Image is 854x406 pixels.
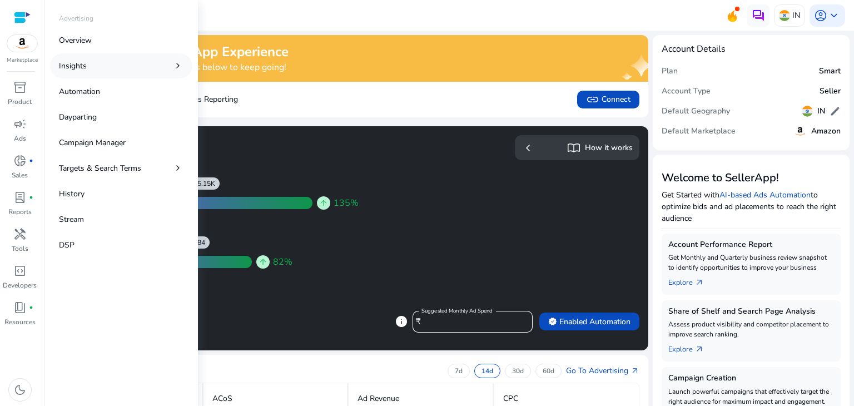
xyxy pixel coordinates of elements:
[586,93,599,106] span: link
[59,60,87,72] p: Insights
[668,240,834,250] h5: Account Performance Report
[817,107,825,116] h5: IN
[59,162,141,174] p: Targets & Search Terms
[8,207,32,217] p: Reports
[13,383,27,397] span: dark_mode
[662,127,736,136] h5: Default Marketplace
[792,6,800,25] p: IN
[59,137,126,148] p: Campaign Manager
[59,86,100,97] p: Automation
[7,56,38,65] p: Marketplace
[172,162,183,174] span: chevron_right
[13,301,27,314] span: book_4
[29,195,33,200] span: fiber_manual_record
[13,154,27,167] span: donut_small
[814,9,827,22] span: account_circle
[802,106,813,117] img: in.svg
[503,393,518,404] p: CPC
[662,107,730,116] h5: Default Geography
[827,9,841,22] span: keyboard_arrow_down
[668,339,713,355] a: Explorearrow_outward
[59,13,93,23] p: Advertising
[59,214,84,225] p: Stream
[4,317,36,327] p: Resources
[29,305,33,310] span: fiber_manual_record
[7,35,37,52] img: amazon.svg
[59,111,97,123] p: Dayparting
[668,307,834,316] h5: Share of Shelf and Search Page Analysis
[539,313,639,330] button: verifiedEnabled Automation
[548,317,557,326] span: verified
[662,171,841,185] h3: Welcome to SellerApp!
[819,67,841,76] h5: Smart
[630,367,639,375] span: arrow_outward
[512,367,524,375] p: 30d
[334,196,359,210] span: 135%
[58,135,344,148] h3: Automation Suggestion
[455,367,463,375] p: 7d
[416,316,420,326] span: ₹
[695,278,704,287] span: arrow_outward
[585,143,633,153] h5: How it works
[29,159,33,163] span: fiber_manual_record
[668,319,834,339] p: Assess product visibility and competitor placement to improve search ranking.
[668,273,713,288] a: Explorearrow_outward
[197,179,220,188] div: 5.15K
[172,60,183,71] span: chevron_right
[668,374,834,383] h5: Campaign Creation
[662,67,678,76] h5: Plan
[566,365,639,377] a: Go To Advertisingarrow_outward
[358,393,399,404] p: Ad Revenue
[567,141,580,155] span: import_contacts
[8,97,32,107] p: Product
[59,239,75,251] p: DSP
[421,307,493,315] mat-label: Suggested Monthly Ad Spend
[830,106,841,117] span: edit
[695,345,704,354] span: arrow_outward
[259,258,267,266] span: arrow_upward
[577,91,639,108] button: linkConnect
[13,117,27,131] span: campaign
[543,367,554,375] p: 60d
[12,244,28,254] p: Tools
[522,141,535,155] span: chevron_left
[59,34,92,46] p: Overview
[668,252,834,273] p: Get Monthly and Quarterly business review snapshot to identify opportunities to improve your busi...
[13,81,27,94] span: inventory_2
[319,199,328,207] span: arrow_upward
[13,191,27,204] span: lab_profile
[779,10,790,21] img: in.svg
[811,127,841,136] h5: Amazon
[273,255,292,269] span: 82%
[12,170,28,180] p: Sales
[793,125,807,138] img: amazon.svg
[3,280,37,290] p: Developers
[197,238,210,247] div: 84
[662,44,726,55] h4: Account Details
[662,189,841,224] p: Get Started with to optimize bids and ad placements to reach the right audience
[58,151,344,162] h4: Forecasted Monthly Growth
[548,316,630,328] span: Enabled Automation
[719,190,811,200] a: AI-based Ads Automation
[14,133,26,143] p: Ads
[13,227,27,241] span: handyman
[395,315,408,328] span: info
[820,87,841,96] h5: Seller
[481,367,493,375] p: 14d
[586,93,630,106] span: Connect
[662,87,711,96] h5: Account Type
[212,393,232,404] p: ACoS
[13,264,27,278] span: code_blocks
[59,188,85,200] p: History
